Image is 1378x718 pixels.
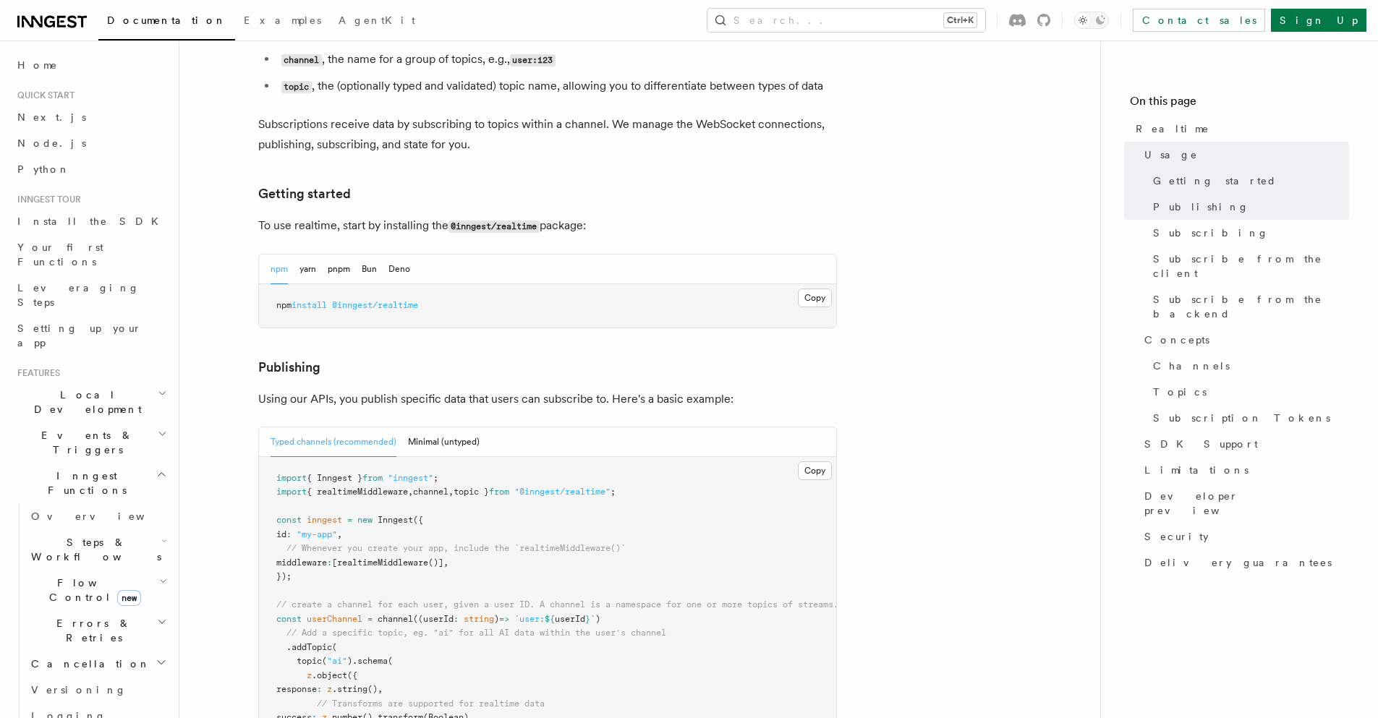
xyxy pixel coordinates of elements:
span: response [276,684,317,694]
button: Local Development [12,382,170,422]
span: // Whenever you create your app, include the `realtimeMiddleware()` [286,543,626,553]
span: string [464,614,494,624]
h4: On this page [1130,93,1349,116]
span: `user: [514,614,545,624]
button: Minimal (untyped) [408,427,480,457]
li: , the (optionally typed and validated) topic name, allowing you to differentiate between types of... [277,76,837,97]
span: new [357,515,373,525]
span: middleware [276,557,327,568]
span: const [276,614,302,624]
button: Errors & Retries [25,610,170,651]
a: Install the SDK [12,208,170,234]
a: Concepts [1139,327,1349,353]
a: Sign Up [1271,9,1366,32]
span: realtimeMiddleware [337,557,428,568]
button: Inngest Functions [12,463,170,503]
a: Setting up your app [12,315,170,356]
a: Getting started [258,184,351,204]
a: Versioning [25,677,170,703]
a: Contact sales [1133,9,1265,32]
code: @inngest/realtime [448,221,540,233]
span: new [117,590,141,606]
button: Typed channels (recommended) [271,427,396,457]
span: topic } [454,487,489,497]
span: ) [347,656,352,666]
span: Delivery guarantees [1144,555,1332,570]
span: ` [590,614,595,624]
button: Toggle dark mode [1074,12,1109,29]
span: ${ [545,614,555,624]
span: : [286,529,292,539]
span: import [276,473,307,483]
button: Events & Triggers [12,422,170,463]
kbd: Ctrl+K [944,13,977,27]
span: Documentation [107,14,226,26]
span: npm [276,300,292,310]
a: Security [1139,523,1349,550]
span: id [276,529,286,539]
span: AgentKit [339,14,415,26]
span: Next.js [17,111,86,123]
span: Your first Functions [17,242,103,268]
span: , [408,487,413,497]
span: ; [611,487,616,497]
span: "my-app" [297,529,337,539]
span: Realtime [1136,121,1209,136]
span: channel [413,487,448,497]
span: Usage [1144,148,1198,162]
span: const [276,515,302,525]
span: Examples [244,14,321,26]
button: npm [271,255,288,284]
span: Concepts [1144,333,1209,347]
span: Setting up your app [17,322,142,349]
span: Python [17,163,70,175]
code: user:123 [510,54,556,67]
span: .object [312,670,347,680]
button: yarn [299,255,316,284]
span: , [448,487,454,497]
span: Subscription Tokens [1153,411,1330,425]
a: Examples [235,4,330,39]
a: Documentation [98,4,235,40]
button: Deno [388,255,410,284]
a: Overview [25,503,170,529]
span: from [489,487,509,497]
span: = [347,515,352,525]
span: Subscribing [1153,226,1269,240]
span: Cancellation [25,657,150,671]
a: Subscribing [1147,220,1349,246]
span: inngest [307,515,342,525]
span: Security [1144,529,1209,544]
a: Subscription Tokens [1147,405,1349,431]
span: ()] [428,557,443,568]
span: Quick start [12,90,75,101]
span: : [317,684,322,694]
span: Developer preview [1144,489,1349,518]
p: Subscriptions receive data by subscribing to topics within a channel. We manage the WebSocket con... [258,114,837,155]
span: // Add a specific topic, eg. "ai" for all AI data within the user's channel [286,628,666,638]
span: Versioning [31,684,127,696]
span: Subscribe from the client [1153,252,1349,281]
code: channel [281,54,322,67]
span: Getting started [1153,174,1277,188]
span: } [585,614,590,624]
button: pnpm [328,255,350,284]
span: , [378,684,383,694]
a: Developer preview [1139,483,1349,523]
a: Subscribe from the backend [1147,286,1349,327]
a: SDK Support [1139,431,1349,457]
a: Home [12,52,170,78]
span: userChannel [307,614,362,624]
a: Subscribe from the client [1147,246,1349,286]
span: .string [332,684,367,694]
span: .addTopic [286,642,332,652]
span: Inngest Functions [12,469,156,497]
a: Node.js [12,130,170,156]
a: Publishing [258,357,320,377]
span: = [367,614,373,624]
button: Flow Controlnew [25,570,170,610]
span: install [292,300,327,310]
span: Features [12,367,60,379]
span: , [443,557,448,568]
span: topic [297,656,322,666]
